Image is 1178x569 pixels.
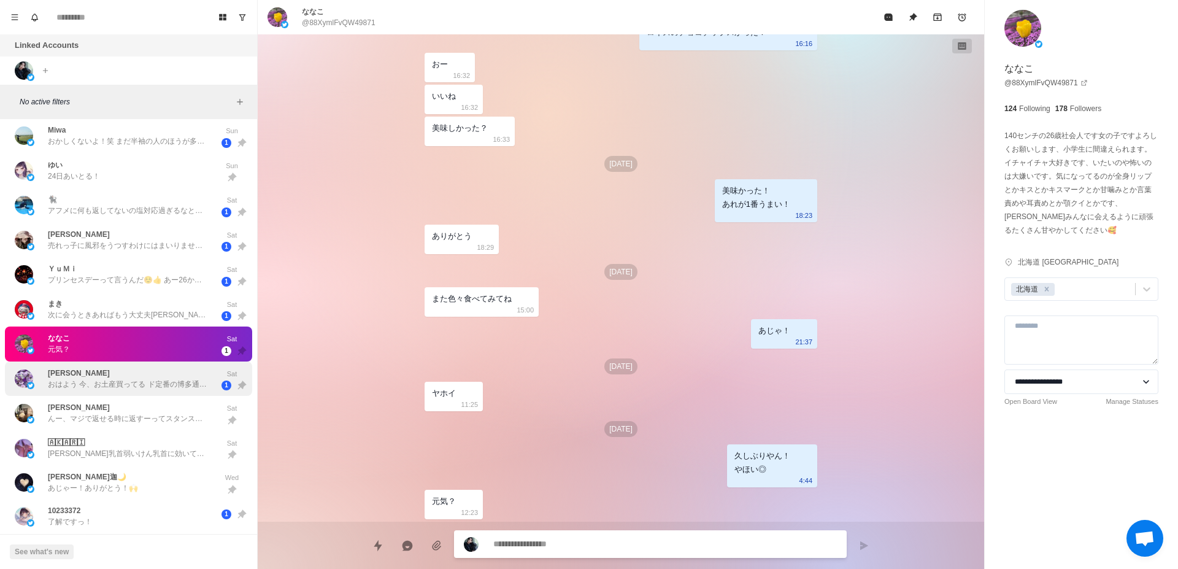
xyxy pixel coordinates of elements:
[432,495,456,508] div: 元気？
[217,126,247,136] p: Sun
[48,344,70,355] p: 元気？
[15,507,33,525] img: picture
[15,126,33,145] img: picture
[15,404,33,422] img: picture
[217,334,247,344] p: Sat
[15,439,33,457] img: picture
[221,277,231,287] span: 1
[221,381,231,390] span: 1
[1055,103,1068,114] p: 178
[10,544,74,559] button: See what's new
[432,292,512,306] div: また色々食べてみてね
[795,209,812,222] p: 18:23
[25,7,44,27] button: Notifications
[233,7,252,27] button: Show unread conversations
[395,533,420,558] button: Reply with AI
[5,7,25,27] button: Menu
[217,473,247,483] p: Wed
[461,398,478,411] p: 11:25
[48,309,207,320] p: 次に会うときあればもう大丈夫[PERSON_NAME]とおもいます！
[722,184,790,211] div: 美味かった！ あれが1番うまい！
[233,95,247,109] button: Add filters
[925,5,950,29] button: Archive
[604,421,637,437] p: [DATE]
[461,101,478,114] p: 16:32
[48,263,77,274] p: ＹｕＭｉ
[27,347,34,354] img: picture
[48,505,80,516] p: 10233372
[48,298,63,309] p: まき
[217,438,247,449] p: Sat
[758,324,790,338] div: あじゃ！
[48,205,207,216] p: アフメに何も返してないの塩対応過ぎるなと気づいたよ。(翌日北海道だったから許してね🙏) とっても楽しかったです！また予約するね☺️
[493,133,510,146] p: 16:33
[48,171,100,182] p: 24日あいとる！
[795,37,812,50] p: 16:16
[217,230,247,241] p: Sat
[15,231,33,249] img: picture
[27,451,34,459] img: picture
[302,6,324,17] p: ななこ
[213,7,233,27] button: Board View
[15,61,33,80] img: picture
[48,194,57,205] p: 🐈‍⬛
[1004,397,1057,407] a: Open Board View
[217,403,247,414] p: Sat
[48,160,63,171] p: ゆい
[461,506,478,519] p: 12:23
[15,473,33,492] img: picture
[15,335,33,353] img: picture
[432,90,456,103] div: いいね
[38,63,53,78] button: Add account
[27,139,34,146] img: picture
[1004,77,1088,88] a: @88XymlFvQW49871
[1035,41,1042,48] img: picture
[48,448,207,459] p: [PERSON_NAME]乳首弱いけん乳首に効いてほし？ 俺も一緒におれるならそれだけで幸🥰 おしゃバチコーイ！！！ 愛しとるでな！
[432,122,488,135] div: 美味しかった？
[27,312,34,320] img: picture
[217,161,247,171] p: Sun
[517,303,534,317] p: 15:00
[48,437,85,448] p: 🄰🄺🄰🅁🄸
[477,241,494,254] p: 18:29
[27,74,34,81] img: picture
[48,471,126,482] p: [PERSON_NAME]迦🌙
[852,533,876,558] button: Send message
[15,196,33,214] img: picture
[281,21,288,28] img: picture
[48,402,110,413] p: [PERSON_NAME]
[27,519,34,527] img: picture
[48,379,207,390] p: おはよう 今、お土産買ってる ド定番の博多通りもんと あまおうのお菓子買った〜
[27,277,34,285] img: picture
[15,39,79,52] p: Linked Accounts
[1012,283,1040,296] div: 北海道
[221,346,231,356] span: 1
[48,136,207,147] p: おかしくないよ！笑 まだ半袖の人のほうが多いくらいじゃない？ そうなら嬉しいー🤭 [PERSON_NAME]！大事なお話！ 仕事の部署が変わって東京行きが日帰りになったから今まで以上に会えるタイ...
[15,161,33,180] img: picture
[48,482,138,494] p: あじゃー！ありがとう！🙌
[27,174,34,181] img: picture
[268,7,287,27] img: picture
[217,265,247,275] p: Sat
[876,5,901,29] button: Mark as read
[27,208,34,215] img: picture
[20,96,233,107] p: No active filters
[27,243,34,250] img: picture
[48,240,207,251] p: 売れっ子に風邪をうつすわけにはまいりませんし、元気なほうが楽しめますね ハルトさん(おそらく当日[PERSON_NAME]、または[PERSON_NAME]と呼ぶと思います)も楽しみにしていてく...
[27,416,34,424] img: picture
[48,368,110,379] p: [PERSON_NAME]
[1019,103,1050,114] p: Following
[795,335,812,349] p: 21:37
[604,156,637,172] p: [DATE]
[799,474,812,487] p: 4:44
[366,533,390,558] button: Quick replies
[1004,10,1041,47] img: picture
[221,311,231,321] span: 1
[1070,103,1101,114] p: Followers
[1004,61,1034,76] p: ななこ
[15,265,33,284] img: picture
[217,195,247,206] p: Sat
[48,333,70,344] p: ななこ
[432,387,456,400] div: ヤホイ
[15,300,33,319] img: picture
